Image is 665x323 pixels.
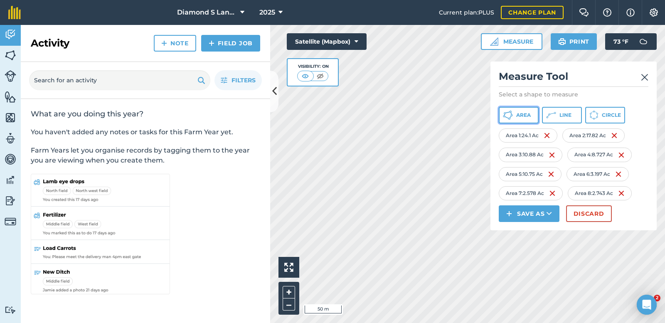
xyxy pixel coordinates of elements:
img: svg+xml;base64,PHN2ZyB4bWxucz0iaHR0cDovL3d3dy53My5vcmcvMjAwMC9zdmciIHdpZHRoPSIxNiIgaGVpZ2h0PSIyNC... [611,131,618,141]
p: Select a shape to measure [499,90,648,99]
a: Field Job [201,35,260,52]
h2: Activity [31,37,69,50]
img: svg+xml;base64,PHN2ZyB4bWxucz0iaHR0cDovL3d3dy53My5vcmcvMjAwMC9zdmciIHdpZHRoPSIxNiIgaGVpZ2h0PSIyNC... [549,188,556,198]
p: You haven't added any notes or tasks for this Farm Year yet. [31,127,260,137]
img: svg+xml;base64,PHN2ZyB4bWxucz0iaHR0cDovL3d3dy53My5vcmcvMjAwMC9zdmciIHdpZHRoPSIxNiIgaGVpZ2h0PSIyNC... [549,150,555,160]
img: svg+xml;base64,PHN2ZyB4bWxucz0iaHR0cDovL3d3dy53My5vcmcvMjAwMC9zdmciIHdpZHRoPSIxNiIgaGVpZ2h0PSIyNC... [618,150,625,160]
img: svg+xml;base64,PHN2ZyB4bWxucz0iaHR0cDovL3d3dy53My5vcmcvMjAwMC9zdmciIHdpZHRoPSIxNCIgaGVpZ2h0PSIyNC... [161,38,167,48]
span: Circle [602,112,621,118]
span: Area [516,112,531,118]
button: Save as [499,205,559,222]
img: svg+xml;base64,PHN2ZyB4bWxucz0iaHR0cDovL3d3dy53My5vcmcvMjAwMC9zdmciIHdpZHRoPSI1MCIgaGVpZ2h0PSI0MC... [300,72,310,80]
img: fieldmargin Logo [8,6,21,19]
div: Area 3 : 10.88 Ac [499,148,562,162]
img: svg+xml;base64,PHN2ZyB4bWxucz0iaHR0cDovL3d3dy53My5vcmcvMjAwMC9zdmciIHdpZHRoPSIxOSIgaGVpZ2h0PSIyNC... [197,75,205,85]
img: svg+xml;base64,PD94bWwgdmVyc2lvbj0iMS4wIiBlbmNvZGluZz0idXRmLTgiPz4KPCEtLSBHZW5lcmF0b3I6IEFkb2JlIE... [5,195,16,207]
input: Search for an activity [29,70,210,90]
img: svg+xml;base64,PD94bWwgdmVyc2lvbj0iMS4wIiBlbmNvZGluZz0idXRmLTgiPz4KPCEtLSBHZW5lcmF0b3I6IEFkb2JlIE... [5,306,16,314]
img: Two speech bubbles overlapping with the left bubble in the forefront [579,8,589,17]
button: Measure [481,33,542,50]
img: A cog icon [649,8,659,17]
button: + [283,286,295,298]
button: Filters [214,70,262,90]
span: Diamond S Land and Cattle [177,7,237,17]
div: Area 4 : 8.727 Ac [567,148,632,162]
button: Area [499,107,539,123]
button: Discard [566,205,612,222]
button: Circle [585,107,625,123]
img: svg+xml;base64,PD94bWwgdmVyc2lvbj0iMS4wIiBlbmNvZGluZz0idXRmLTgiPz4KPCEtLSBHZW5lcmF0b3I6IEFkb2JlIE... [5,153,16,165]
img: svg+xml;base64,PHN2ZyB4bWxucz0iaHR0cDovL3d3dy53My5vcmcvMjAwMC9zdmciIHdpZHRoPSIxNCIgaGVpZ2h0PSIyNC... [209,38,214,48]
button: Print [551,33,597,50]
img: svg+xml;base64,PHN2ZyB4bWxucz0iaHR0cDovL3d3dy53My5vcmcvMjAwMC9zdmciIHdpZHRoPSIxOSIgaGVpZ2h0PSIyNC... [558,37,566,47]
img: svg+xml;base64,PD94bWwgdmVyc2lvbj0iMS4wIiBlbmNvZGluZz0idXRmLTgiPz4KPCEtLSBHZW5lcmF0b3I6IEFkb2JlIE... [5,216,16,227]
img: Ruler icon [490,37,498,46]
div: Area 2 : 17.82 Ac [562,128,625,143]
img: svg+xml;base64,PHN2ZyB4bWxucz0iaHR0cDovL3d3dy53My5vcmcvMjAwMC9zdmciIHdpZHRoPSIxNiIgaGVpZ2h0PSIyNC... [544,131,550,141]
span: 2025 [259,7,275,17]
h2: Measure Tool [499,70,648,87]
img: svg+xml;base64,PHN2ZyB4bWxucz0iaHR0cDovL3d3dy53My5vcmcvMjAwMC9zdmciIHdpZHRoPSIxNiIgaGVpZ2h0PSIyNC... [548,169,554,179]
span: Current plan : PLUS [439,8,494,17]
div: Area 7 : 2.578 Ac [499,186,563,200]
button: 73 °F [605,33,657,50]
h2: What are you doing this year? [31,109,260,119]
a: Note [154,35,196,52]
img: A question mark icon [602,8,612,17]
button: Satellite (Mapbox) [287,33,367,50]
img: svg+xml;base64,PHN2ZyB4bWxucz0iaHR0cDovL3d3dy53My5vcmcvMjAwMC9zdmciIHdpZHRoPSI1NiIgaGVpZ2h0PSI2MC... [5,111,16,124]
div: Area 6 : 3.197 Ac [566,167,629,181]
img: Four arrows, one pointing top left, one top right, one bottom right and the last bottom left [284,263,293,272]
span: Line [559,112,571,118]
div: Area 1 : 24.1 Ac [499,128,557,143]
span: 2 [654,295,660,301]
p: Farm Years let you organise records by tagging them to the year you are viewing when you create t... [31,145,260,165]
div: Open Intercom Messenger [637,295,657,315]
img: svg+xml;base64,PD94bWwgdmVyc2lvbj0iMS4wIiBlbmNvZGluZz0idXRmLTgiPz4KPCEtLSBHZW5lcmF0b3I6IEFkb2JlIE... [5,28,16,41]
a: Change plan [501,6,564,19]
img: svg+xml;base64,PHN2ZyB4bWxucz0iaHR0cDovL3d3dy53My5vcmcvMjAwMC9zdmciIHdpZHRoPSIyMiIgaGVpZ2h0PSIzMC... [641,72,648,82]
div: Area 5 : 10.75 Ac [499,167,562,181]
img: svg+xml;base64,PHN2ZyB4bWxucz0iaHR0cDovL3d3dy53My5vcmcvMjAwMC9zdmciIHdpZHRoPSI1MCIgaGVpZ2h0PSI0MC... [315,72,325,80]
img: svg+xml;base64,PHN2ZyB4bWxucz0iaHR0cDovL3d3dy53My5vcmcvMjAwMC9zdmciIHdpZHRoPSIxNyIgaGVpZ2h0PSIxNy... [626,7,635,17]
img: svg+xml;base64,PD94bWwgdmVyc2lvbj0iMS4wIiBlbmNvZGluZz0idXRmLTgiPz4KPCEtLSBHZW5lcmF0b3I6IEFkb2JlIE... [5,132,16,145]
img: svg+xml;base64,PD94bWwgdmVyc2lvbj0iMS4wIiBlbmNvZGluZz0idXRmLTgiPz4KPCEtLSBHZW5lcmF0b3I6IEFkb2JlIE... [5,70,16,82]
img: svg+xml;base64,PHN2ZyB4bWxucz0iaHR0cDovL3d3dy53My5vcmcvMjAwMC9zdmciIHdpZHRoPSIxNiIgaGVpZ2h0PSIyNC... [618,188,625,198]
img: svg+xml;base64,PHN2ZyB4bWxucz0iaHR0cDovL3d3dy53My5vcmcvMjAwMC9zdmciIHdpZHRoPSI1NiIgaGVpZ2h0PSI2MC... [5,91,16,103]
img: svg+xml;base64,PD94bWwgdmVyc2lvbj0iMS4wIiBlbmNvZGluZz0idXRmLTgiPz4KPCEtLSBHZW5lcmF0b3I6IEFkb2JlIE... [5,174,16,186]
span: 73 ° F [613,33,628,50]
img: svg+xml;base64,PHN2ZyB4bWxucz0iaHR0cDovL3d3dy53My5vcmcvMjAwMC9zdmciIHdpZHRoPSI1NiIgaGVpZ2h0PSI2MC... [5,49,16,62]
img: svg+xml;base64,PD94bWwgdmVyc2lvbj0iMS4wIiBlbmNvZGluZz0idXRmLTgiPz4KPCEtLSBHZW5lcmF0b3I6IEFkb2JlIE... [635,33,652,50]
img: svg+xml;base64,PHN2ZyB4bWxucz0iaHR0cDovL3d3dy53My5vcmcvMjAwMC9zdmciIHdpZHRoPSIxNiIgaGVpZ2h0PSIyNC... [615,169,622,179]
button: Line [542,107,582,123]
div: Visibility: On [297,63,329,70]
span: Filters [232,76,256,85]
img: svg+xml;base64,PHN2ZyB4bWxucz0iaHR0cDovL3d3dy53My5vcmcvMjAwMC9zdmciIHdpZHRoPSIxNCIgaGVpZ2h0PSIyNC... [506,209,512,219]
div: Area 8 : 2.743 Ac [568,186,632,200]
button: – [283,298,295,311]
